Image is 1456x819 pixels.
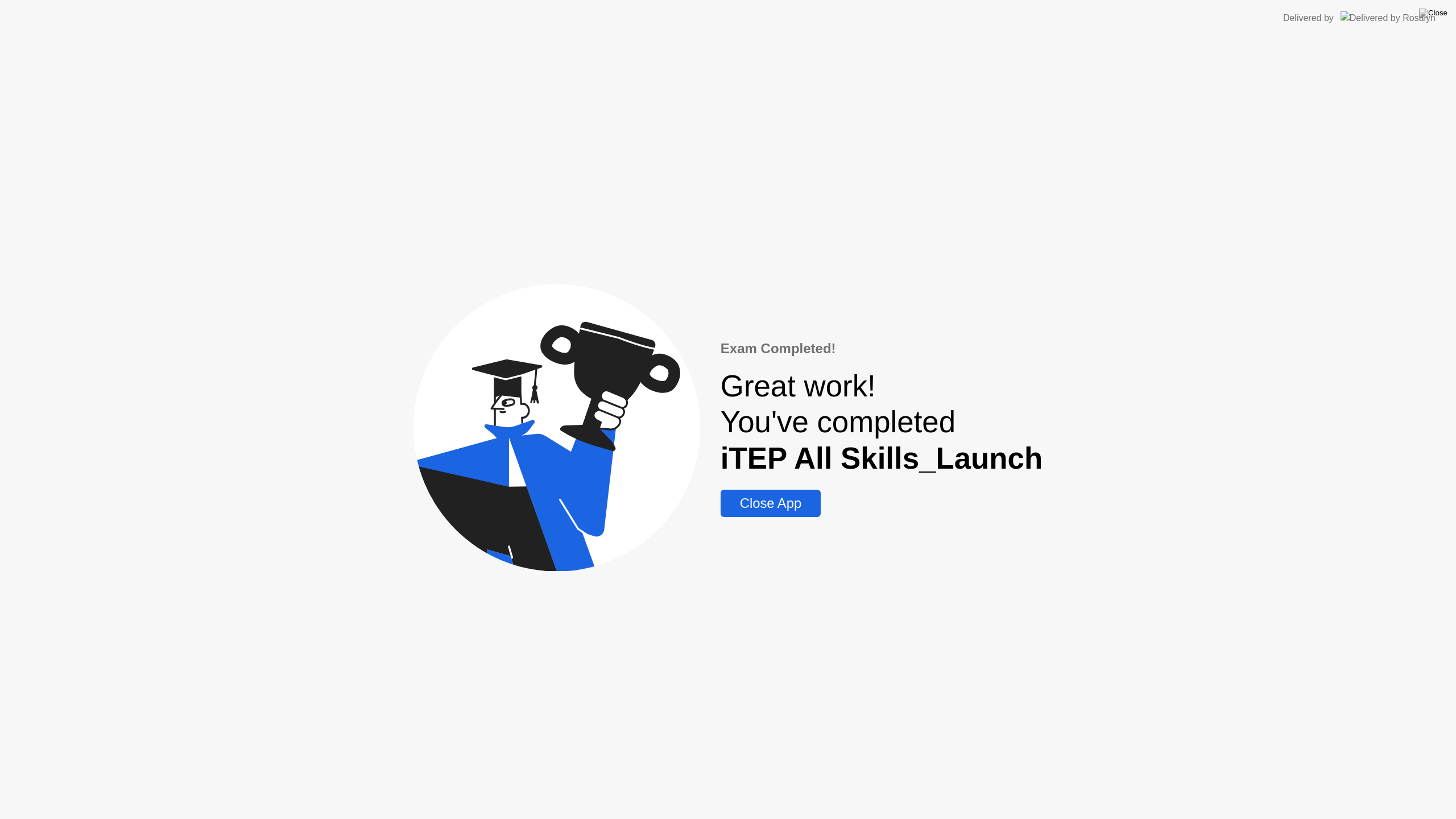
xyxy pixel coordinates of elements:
[1283,11,1334,25] div: Delivered by
[721,441,1043,475] b: iTEP All Skills_Launch
[1419,9,1447,18] img: Close
[721,338,1043,359] div: Exam Completed!
[724,495,817,511] div: Close App
[721,490,821,517] button: Close App
[721,368,1043,476] div: Great work! You've completed
[1341,11,1436,24] img: Delivered by Rosalyn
